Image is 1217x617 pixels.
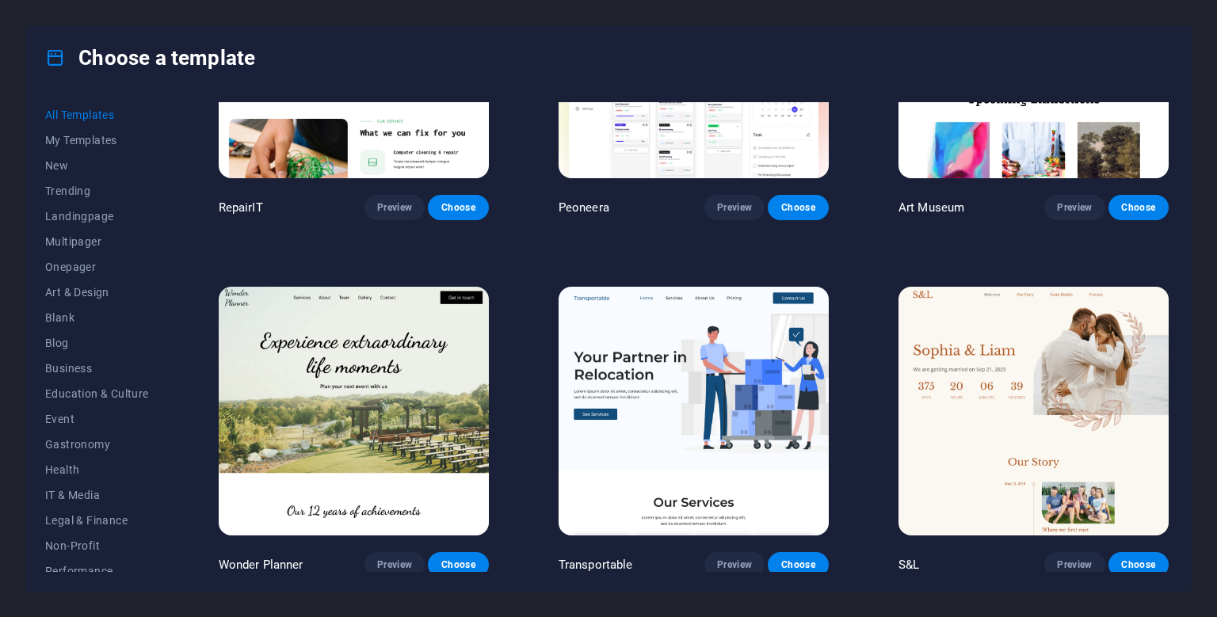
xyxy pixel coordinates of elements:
[45,210,149,223] span: Landingpage
[45,128,149,153] button: My Templates
[1121,201,1156,214] span: Choose
[219,287,489,535] img: Wonder Planner
[428,552,488,577] button: Choose
[45,280,149,305] button: Art & Design
[45,508,149,533] button: Legal & Finance
[704,552,765,577] button: Preview
[45,438,149,451] span: Gastronomy
[559,557,633,573] p: Transportable
[45,463,149,476] span: Health
[45,387,149,400] span: Education & Culture
[45,514,149,527] span: Legal & Finance
[768,552,828,577] button: Choose
[45,432,149,457] button: Gastronomy
[559,287,829,535] img: Transportable
[1057,201,1092,214] span: Preview
[364,552,425,577] button: Preview
[45,102,149,128] button: All Templates
[45,153,149,178] button: New
[45,558,149,584] button: Performance
[364,195,425,220] button: Preview
[45,109,149,121] span: All Templates
[559,200,609,215] p: Peoneera
[1108,195,1169,220] button: Choose
[441,558,475,571] span: Choose
[898,557,919,573] p: S&L
[441,201,475,214] span: Choose
[45,406,149,432] button: Event
[45,229,149,254] button: Multipager
[45,539,149,552] span: Non-Profit
[45,482,149,508] button: IT & Media
[45,45,255,70] h4: Choose a template
[717,201,752,214] span: Preview
[45,254,149,280] button: Onepager
[780,201,815,214] span: Choose
[1121,558,1156,571] span: Choose
[45,286,149,299] span: Art & Design
[377,201,412,214] span: Preview
[45,356,149,381] button: Business
[45,337,149,349] span: Blog
[45,185,149,197] span: Trending
[219,557,303,573] p: Wonder Planner
[377,558,412,571] span: Preview
[219,200,263,215] p: RepairIT
[45,489,149,501] span: IT & Media
[428,195,488,220] button: Choose
[45,330,149,356] button: Blog
[45,261,149,273] span: Onepager
[45,235,149,248] span: Multipager
[1057,558,1092,571] span: Preview
[45,413,149,425] span: Event
[704,195,765,220] button: Preview
[45,204,149,229] button: Landingpage
[45,565,149,577] span: Performance
[45,178,149,204] button: Trending
[1044,195,1104,220] button: Preview
[45,362,149,375] span: Business
[45,134,149,147] span: My Templates
[45,305,149,330] button: Blank
[780,558,815,571] span: Choose
[717,558,752,571] span: Preview
[45,311,149,324] span: Blank
[1108,552,1169,577] button: Choose
[898,287,1169,535] img: S&L
[45,457,149,482] button: Health
[45,381,149,406] button: Education & Culture
[898,200,964,215] p: Art Museum
[45,159,149,172] span: New
[768,195,828,220] button: Choose
[1044,552,1104,577] button: Preview
[45,533,149,558] button: Non-Profit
